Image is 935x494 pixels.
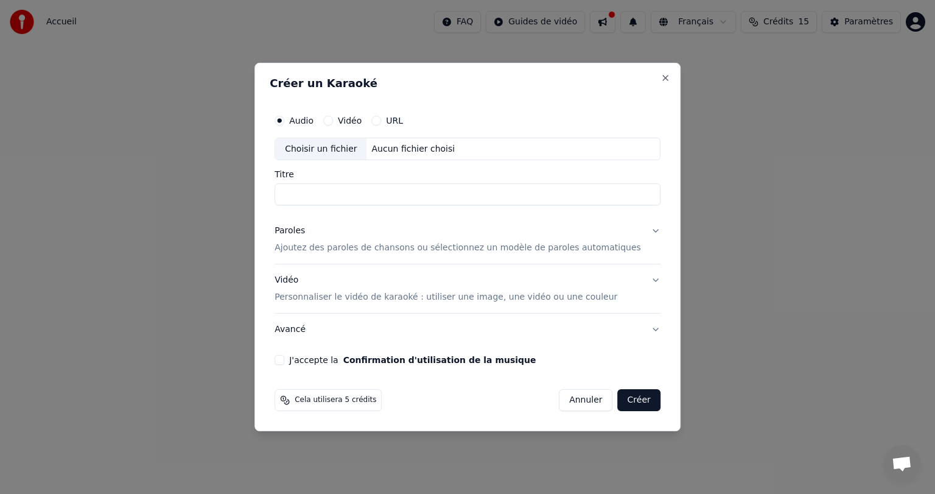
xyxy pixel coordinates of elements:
label: Vidéo [338,116,362,125]
span: Cela utilisera 5 crédits [295,395,376,405]
button: Annuler [559,389,612,411]
div: Vidéo [275,275,617,304]
label: J'accepte la [289,356,536,364]
div: Aucun fichier choisi [367,143,460,155]
button: J'accepte la [343,356,536,364]
p: Ajoutez des paroles de chansons ou sélectionnez un modèle de paroles automatiques [275,242,641,255]
p: Personnaliser le vidéo de karaoké : utiliser une image, une vidéo ou une couleur [275,291,617,303]
div: Choisir un fichier [275,138,366,160]
button: VidéoPersonnaliser le vidéo de karaoké : utiliser une image, une vidéo ou une couleur [275,265,660,314]
div: Paroles [275,225,305,238]
button: Créer [618,389,660,411]
label: URL [386,116,403,125]
h2: Créer un Karaoké [270,78,665,89]
button: Avancé [275,314,660,345]
button: ParolesAjoutez des paroles de chansons ou sélectionnez un modèle de paroles automatiques [275,216,660,264]
label: Audio [289,116,313,125]
label: Titre [275,171,660,179]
